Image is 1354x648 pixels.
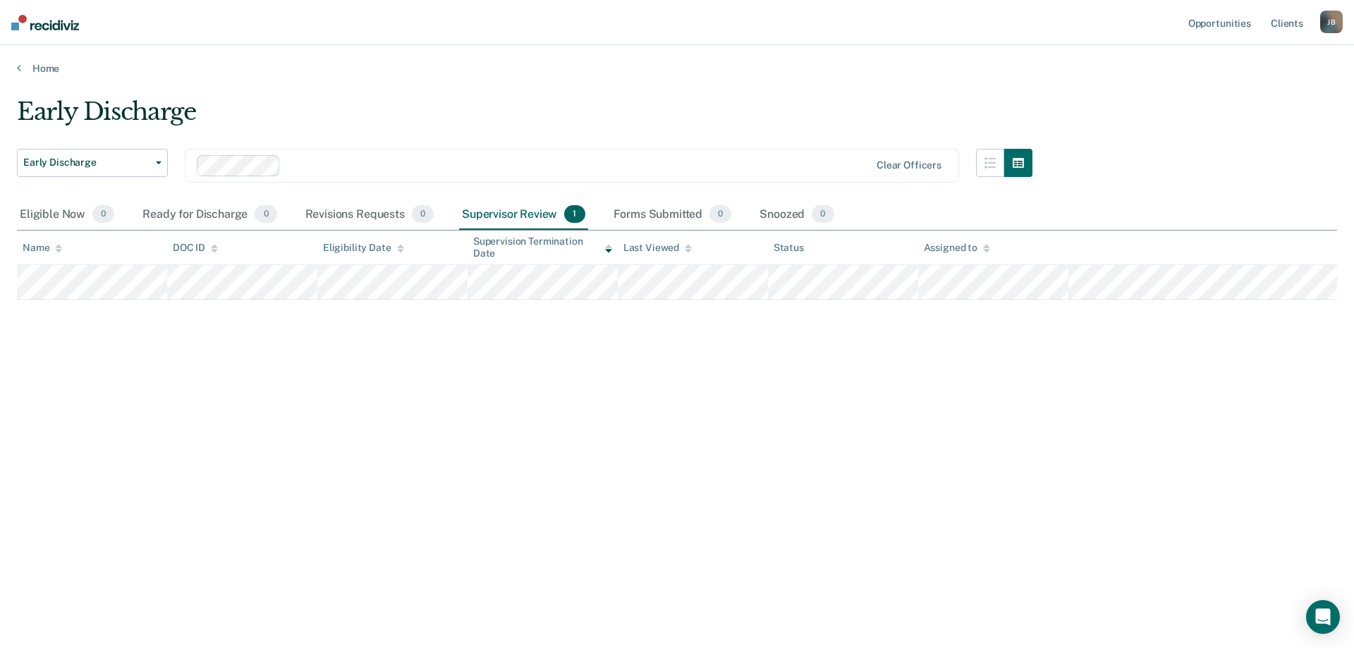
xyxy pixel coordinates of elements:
div: DOC ID [173,242,218,254]
div: Early Discharge [17,97,1032,137]
div: Supervision Termination Date [473,236,612,259]
div: Ready for Discharge0 [140,200,279,231]
div: Forms Submitted0 [611,200,735,231]
span: 0 [812,205,834,224]
a: Home [17,62,1337,75]
img: Recidiviz [11,15,79,30]
span: 1 [564,205,585,224]
span: 0 [709,205,731,224]
div: Clear officers [877,159,941,171]
div: Eligibility Date [323,242,404,254]
div: Snoozed0 [757,200,836,231]
div: Name [23,242,62,254]
div: Supervisor Review1 [459,200,588,231]
div: Revisions Requests0 [303,200,437,231]
button: Early Discharge [17,149,168,177]
span: Early Discharge [23,157,150,169]
div: J B [1320,11,1343,33]
div: Eligible Now0 [17,200,117,231]
button: JB [1320,11,1343,33]
span: 0 [92,205,114,224]
span: 0 [412,205,434,224]
div: Last Viewed [623,242,692,254]
div: Assigned to [924,242,990,254]
div: Open Intercom Messenger [1306,600,1340,634]
span: 0 [255,205,276,224]
div: Status [774,242,804,254]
